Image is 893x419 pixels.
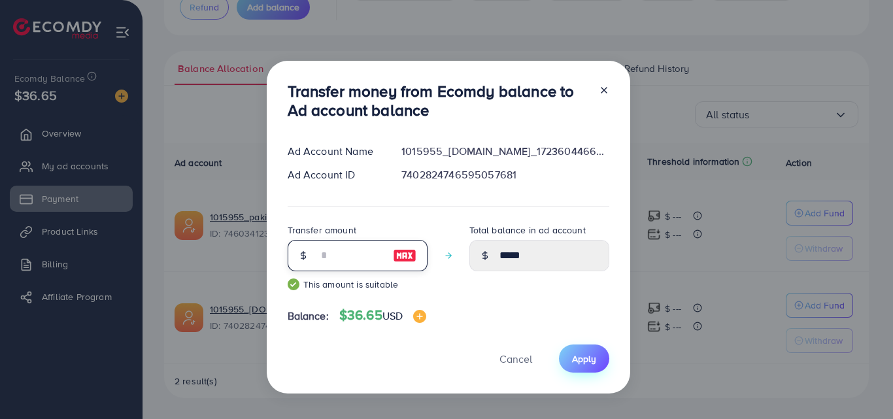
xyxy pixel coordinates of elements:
button: Cancel [483,344,548,373]
div: Ad Account ID [277,167,392,182]
label: Total balance in ad account [469,224,586,237]
label: Transfer amount [288,224,356,237]
div: Ad Account Name [277,144,392,159]
div: 1015955_[DOMAIN_NAME]_1723604466394 [391,144,619,159]
h4: $36.65 [339,307,426,324]
button: Apply [559,344,609,373]
img: guide [288,278,299,290]
span: USD [382,309,403,323]
small: This amount is suitable [288,278,428,291]
h3: Transfer money from Ecomdy balance to Ad account balance [288,82,588,120]
iframe: Chat [837,360,883,409]
img: image [393,248,416,263]
div: 7402824746595057681 [391,167,619,182]
span: Balance: [288,309,329,324]
span: Apply [572,352,596,365]
img: image [413,310,426,323]
span: Cancel [499,352,532,366]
